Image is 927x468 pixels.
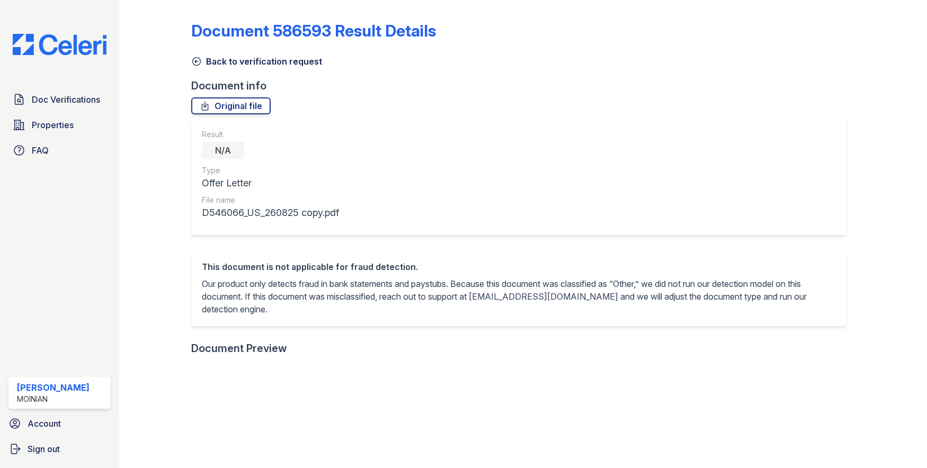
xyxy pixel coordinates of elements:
[4,34,115,55] img: CE_Logo_Blue-a8612792a0a2168367f1c8372b55b34899dd931a85d93a1a3d3e32e68fde9ad4.png
[8,114,111,136] a: Properties
[32,93,100,106] span: Doc Verifications
[8,140,111,161] a: FAQ
[28,417,61,430] span: Account
[191,78,854,93] div: Document info
[28,443,60,455] span: Sign out
[202,195,339,205] div: File name
[202,142,244,159] div: N/A
[191,21,436,40] a: Document 586593 Result Details
[32,119,74,131] span: Properties
[202,260,835,273] div: This document is not applicable for fraud detection.
[191,55,322,68] a: Back to verification request
[202,176,339,191] div: Offer Letter
[4,413,115,434] a: Account
[191,97,271,114] a: Original file
[17,394,90,404] div: Moinian
[202,165,339,176] div: Type
[202,129,339,140] div: Result
[191,341,287,356] div: Document Preview
[32,144,49,157] span: FAQ
[202,277,835,316] p: Our product only detects fraud in bank statements and paystubs. Because this document was classif...
[4,438,115,460] a: Sign out
[202,205,339,220] div: D546066_US_260825 copy.pdf
[8,89,111,110] a: Doc Verifications
[17,381,90,394] div: [PERSON_NAME]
